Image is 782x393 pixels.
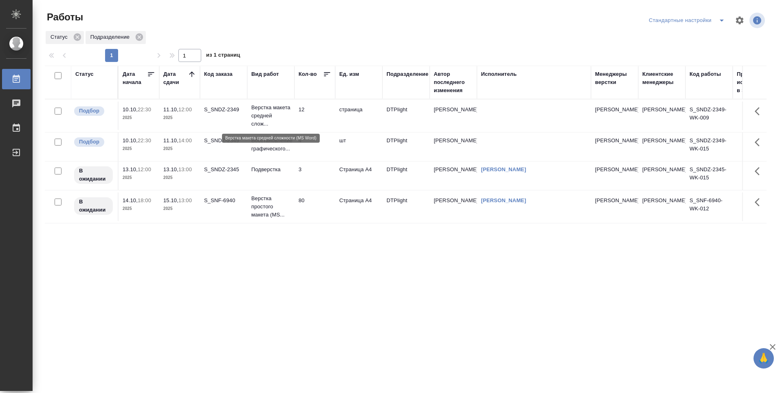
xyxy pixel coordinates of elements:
[75,70,94,78] div: Статус
[335,132,382,161] td: шт
[204,166,243,174] div: S_SNDZ-2345
[595,106,634,114] p: [PERSON_NAME]
[430,161,477,190] td: [PERSON_NAME]
[79,167,108,183] p: В ожидании
[123,145,155,153] p: 2025
[750,102,769,121] button: Здесь прячутся важные кнопки
[123,137,138,144] p: 10.10,
[638,132,685,161] td: [PERSON_NAME]
[294,102,335,130] td: 12
[163,166,178,172] p: 13.10,
[138,137,151,144] p: 22:30
[204,70,233,78] div: Код заказа
[163,145,196,153] p: 2025
[251,194,290,219] p: Верстка простого макета (MS...
[178,137,192,144] p: 14:00
[46,31,84,44] div: Статус
[642,70,681,86] div: Клиентские менеджеры
[685,132,733,161] td: S_SNDZ-2349-WK-015
[79,138,99,146] p: Подбор
[387,70,428,78] div: Подразделение
[647,14,730,27] div: split button
[251,70,279,78] div: Вид работ
[79,198,108,214] p: В ожидании
[123,70,147,86] div: Дата начала
[685,192,733,221] td: S_SNF-6940-WK-012
[382,192,430,221] td: DTPlight
[294,192,335,221] td: 80
[163,174,196,182] p: 2025
[638,161,685,190] td: [PERSON_NAME]
[595,196,634,205] p: [PERSON_NAME]
[251,104,290,128] p: Верстка макета средней слож...
[595,70,634,86] div: Менеджеры верстки
[51,33,70,41] p: Статус
[163,197,178,203] p: 15.10,
[138,197,151,203] p: 18:00
[638,192,685,221] td: [PERSON_NAME]
[79,107,99,115] p: Подбор
[123,106,138,113] p: 10.10,
[123,114,155,122] p: 2025
[294,132,335,161] td: 4
[73,166,114,185] div: Исполнитель назначен, приступать к работе пока рано
[73,106,114,117] div: Можно подбирать исполнителей
[757,350,771,367] span: 🙏
[750,192,769,212] button: Здесь прячутся важные кнопки
[178,197,192,203] p: 13:00
[481,70,517,78] div: Исполнитель
[204,106,243,114] div: S_SNDZ-2349
[382,102,430,130] td: DTPlight
[753,348,774,369] button: 🙏
[339,70,359,78] div: Ед. изм
[294,161,335,190] td: 3
[685,161,733,190] td: S_SNDZ-2345-WK-015
[335,161,382,190] td: Страница А4
[163,137,178,144] p: 11.10,
[163,205,196,213] p: 2025
[178,166,192,172] p: 13:00
[750,161,769,181] button: Здесь прячутся важные кнопки
[138,166,151,172] p: 12:00
[178,106,192,113] p: 12:00
[595,166,634,174] p: [PERSON_NAME]
[123,166,138,172] p: 13.10,
[434,70,473,95] div: Автор последнего изменения
[335,102,382,130] td: страница
[86,31,146,44] div: Подразделение
[737,70,773,95] div: Прогресс исполнителя в SC
[430,132,477,161] td: [PERSON_NAME]
[430,192,477,221] td: [PERSON_NAME]
[430,102,477,130] td: [PERSON_NAME]
[595,137,634,145] p: [PERSON_NAME]
[204,137,243,145] div: S_SNDZ-2349
[750,132,769,152] button: Здесь прячутся важные кнопки
[90,33,132,41] p: Подразделение
[163,114,196,122] p: 2025
[123,197,138,203] p: 14.10,
[481,166,526,172] a: [PERSON_NAME]
[138,106,151,113] p: 22:30
[45,11,83,24] span: Работы
[638,102,685,130] td: [PERSON_NAME]
[204,196,243,205] div: S_SNF-6940
[382,161,430,190] td: DTPlight
[206,50,240,62] span: из 1 страниц
[73,137,114,148] div: Можно подбирать исполнителей
[123,174,155,182] p: 2025
[123,205,155,213] p: 2025
[163,70,188,86] div: Дата сдачи
[685,102,733,130] td: S_SNDZ-2349-WK-009
[382,132,430,161] td: DTPlight
[163,106,178,113] p: 11.10,
[73,196,114,216] div: Исполнитель назначен, приступать к работе пока рано
[690,70,721,78] div: Код работы
[299,70,317,78] div: Кол-во
[335,192,382,221] td: Страница А4
[481,197,526,203] a: [PERSON_NAME]
[251,166,290,174] p: Подверстка
[251,137,290,153] p: Восстановление графического...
